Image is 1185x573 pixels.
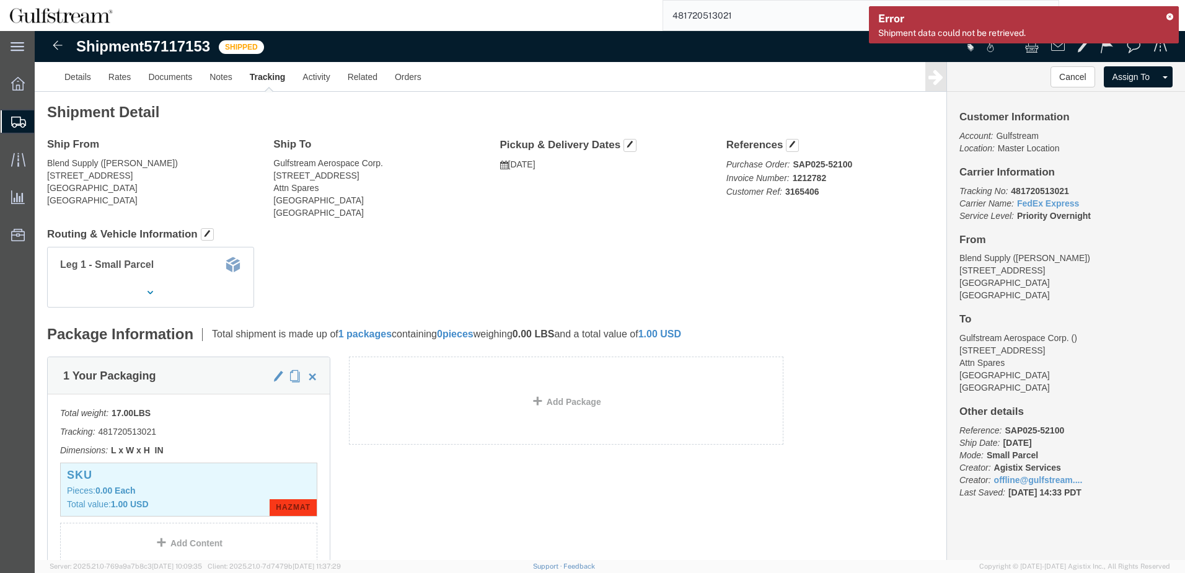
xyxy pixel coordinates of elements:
[35,31,1185,560] iframe: FS Legacy Container
[878,12,904,25] span: Error
[533,562,564,570] a: Support
[979,561,1170,572] span: Copyright © [DATE]-[DATE] Agistix Inc., All Rights Reserved
[152,562,202,570] span: [DATE] 10:09:35
[293,562,341,570] span: [DATE] 11:37:29
[208,562,341,570] span: Client: 2025.21.0-7d7479b
[563,562,595,570] a: Feedback
[50,562,202,570] span: Server: 2025.21.0-769a9a7b8c3
[663,1,1040,30] input: Search for shipment number, reference number
[9,6,113,25] img: logo
[878,28,1026,38] span: Shipment data could not be retrieved.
